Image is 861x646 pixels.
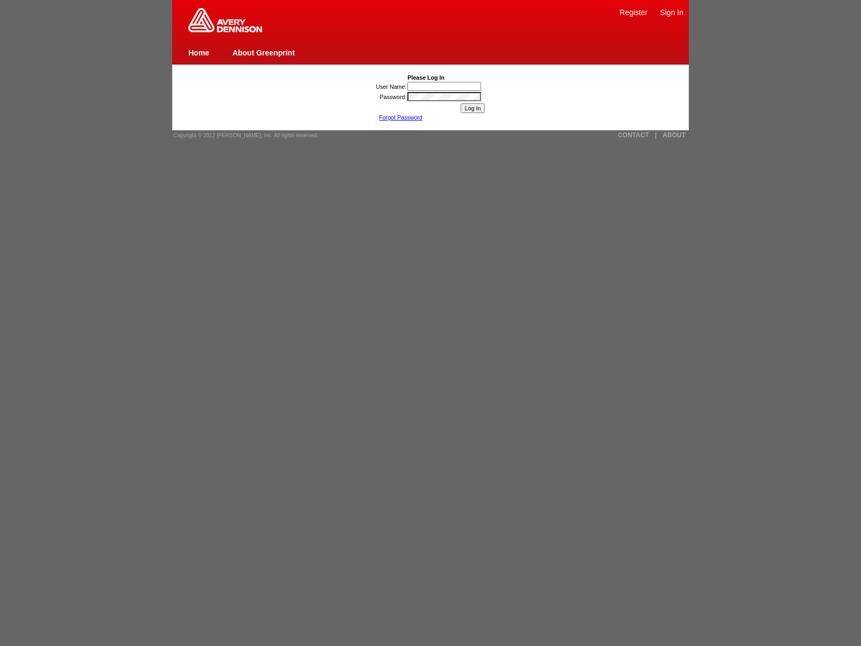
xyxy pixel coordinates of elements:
input: Log In [461,103,485,113]
b: Please Log In [407,74,444,81]
a: | [655,131,657,139]
a: Sign In [660,8,683,17]
label: Password: [380,94,407,100]
img: Home [188,8,262,32]
span: Copyright © 2012 [PERSON_NAME], Inc. All rights reserved. [173,132,319,138]
a: About Greenprint [232,48,295,57]
a: CONTACT [618,131,649,139]
a: ABOUT [662,131,686,139]
a: Home [188,48,209,57]
label: User Name: [376,83,407,90]
a: Forgot Password [379,114,422,121]
a: Greenprint [188,27,262,33]
a: Register [619,8,647,17]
